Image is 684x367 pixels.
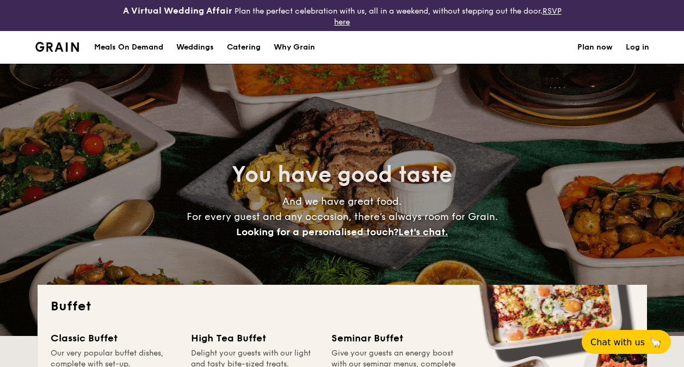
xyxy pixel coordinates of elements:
a: Catering [220,31,267,64]
div: Plan the perfect celebration with us, all in a weekend, without stepping out the door. [114,4,570,27]
div: Seminar Buffet [331,331,459,346]
img: Grain [35,42,79,52]
h2: Buffet [51,298,634,315]
a: Weddings [170,31,220,64]
div: Why Grain [274,31,315,64]
button: Chat with us🦙 [582,330,671,354]
div: Meals On Demand [94,31,163,64]
h4: A Virtual Wedding Affair [123,4,232,17]
span: 🦙 [649,336,662,348]
a: Log in [626,31,649,64]
div: High Tea Buffet [191,331,318,346]
span: You have good taste [232,162,452,188]
span: Let's chat. [398,226,448,238]
span: Chat with us [590,337,645,347]
div: Classic Buffet [51,331,178,346]
a: Meals On Demand [88,31,170,64]
span: And we have great food. For every guest and any occasion, there’s always room for Grain. [187,195,498,238]
a: Why Grain [267,31,322,64]
div: Weddings [176,31,214,64]
a: Logotype [35,42,79,52]
span: Looking for a personalised touch? [236,226,398,238]
a: Plan now [577,31,613,64]
h1: Catering [227,31,261,64]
